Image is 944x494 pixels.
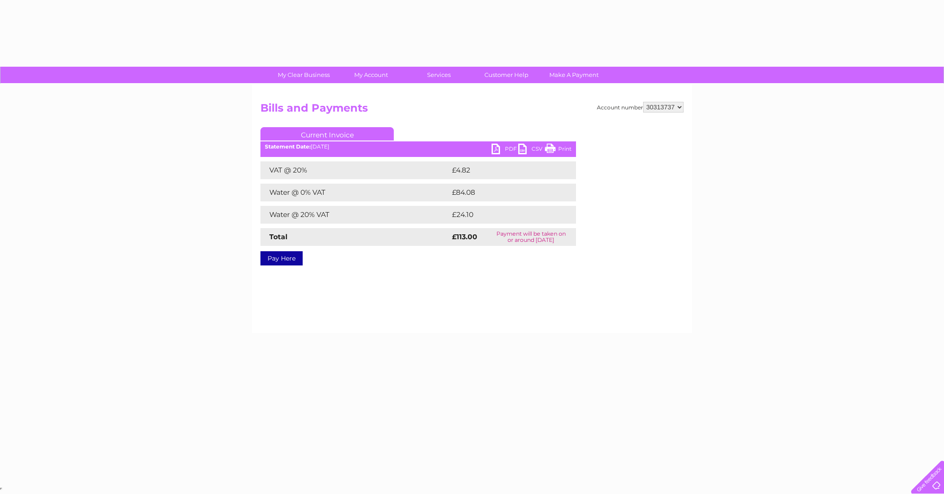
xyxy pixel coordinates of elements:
[545,144,572,157] a: Print
[269,233,288,241] strong: Total
[492,144,518,157] a: PDF
[450,161,555,179] td: £4.82
[267,67,340,83] a: My Clear Business
[597,102,684,112] div: Account number
[335,67,408,83] a: My Account
[470,67,543,83] a: Customer Help
[260,184,450,201] td: Water @ 0% VAT
[265,143,311,150] b: Statement Date:
[260,206,450,224] td: Water @ 20% VAT
[450,184,559,201] td: £84.08
[260,161,450,179] td: VAT @ 20%
[260,102,684,119] h2: Bills and Payments
[450,206,557,224] td: £24.10
[518,144,545,157] a: CSV
[537,67,611,83] a: Make A Payment
[260,127,394,141] a: Current Invoice
[260,144,576,150] div: [DATE]
[452,233,477,241] strong: £113.00
[402,67,476,83] a: Services
[486,228,576,246] td: Payment will be taken on or around [DATE]
[260,251,303,265] a: Pay Here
